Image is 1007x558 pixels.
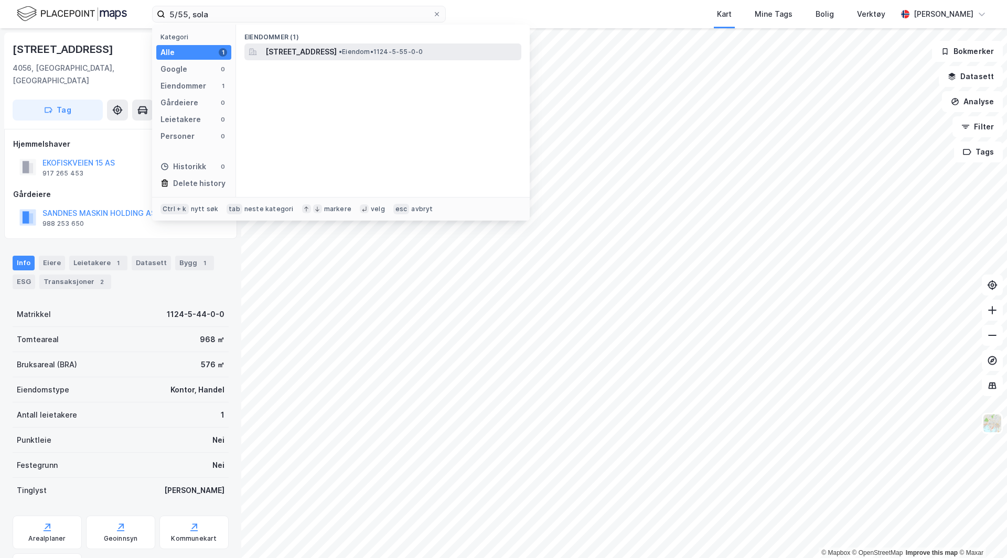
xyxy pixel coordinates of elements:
div: [PERSON_NAME] [164,484,224,497]
div: Personer [160,130,195,143]
button: Tag [13,100,103,121]
a: OpenStreetMap [852,549,903,556]
div: [PERSON_NAME] [914,8,973,20]
a: Improve this map [906,549,958,556]
div: ESG [13,275,35,289]
div: 0 [219,132,227,140]
div: Google [160,63,187,75]
button: Analyse [942,91,1003,112]
div: Leietakere [69,256,127,270]
div: Delete history [173,177,226,190]
input: Søk på adresse, matrikkel, gårdeiere, leietakere eller personer [165,6,433,22]
div: Tinglyst [17,484,47,497]
div: 1 [219,48,227,57]
div: Kategori [160,33,231,41]
div: 4056, [GEOGRAPHIC_DATA], [GEOGRAPHIC_DATA] [13,62,191,87]
span: Eiendom • 1124-5-55-0-0 [339,48,423,56]
div: Ctrl + k [160,204,189,214]
div: Arealplaner [28,534,66,543]
div: Kontrollprogram for chat [955,508,1007,558]
div: 0 [219,115,227,124]
button: Filter [952,116,1003,137]
div: nytt søk [191,205,219,213]
span: • [339,48,342,56]
div: avbryt [411,205,433,213]
div: 1124-5-44-0-0 [167,308,224,321]
div: Historikk [160,160,206,173]
div: Bolig [816,8,834,20]
div: Tomteareal [17,333,59,346]
span: [STREET_ADDRESS] [265,46,337,58]
div: tab [227,204,242,214]
div: Eiendomstype [17,384,69,396]
div: Eiendommer [160,80,206,92]
div: Gårdeiere [160,96,198,109]
div: Nei [212,434,224,446]
div: Nei [212,459,224,472]
div: Festegrunn [17,459,58,472]
div: Bygg [175,256,214,270]
div: Datasett [132,256,171,270]
div: markere [324,205,351,213]
div: Transaksjoner [39,275,111,289]
div: [STREET_ADDRESS] [13,41,115,58]
div: 968 ㎡ [200,333,224,346]
div: 1 [219,82,227,90]
div: Hjemmelshaver [13,138,228,150]
img: Z [982,413,1002,433]
div: 1 [199,258,210,268]
div: Kontor, Handel [170,384,224,396]
div: Eiere [39,256,65,270]
button: Tags [954,141,1003,162]
iframe: Chat Widget [955,508,1007,558]
div: 1 [221,409,224,421]
div: velg [371,205,385,213]
div: 917 265 453 [42,169,83,178]
div: Gårdeiere [13,188,228,201]
div: 0 [219,99,227,107]
div: Eiendommer (1) [236,25,530,43]
img: logo.f888ab2527a4732fd821a326f86c7f29.svg [17,5,127,23]
div: Geoinnsyn [104,534,138,543]
div: Punktleie [17,434,51,446]
div: Kommunekart [171,534,217,543]
div: 988 253 650 [42,220,84,228]
button: Bokmerker [932,41,1003,62]
div: Antall leietakere [17,409,77,421]
div: Alle [160,46,175,59]
div: esc [393,204,410,214]
div: Mine Tags [755,8,792,20]
div: neste kategori [244,205,294,213]
div: 2 [97,277,107,287]
div: Kart [717,8,732,20]
div: Info [13,256,35,270]
a: Mapbox [821,549,850,556]
div: 0 [219,162,227,171]
div: 1 [113,258,123,268]
div: Verktøy [857,8,885,20]
div: Bruksareal (BRA) [17,358,77,371]
div: 576 ㎡ [201,358,224,371]
button: Datasett [939,66,1003,87]
div: Matrikkel [17,308,51,321]
div: 0 [219,65,227,73]
div: Leietakere [160,113,201,126]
